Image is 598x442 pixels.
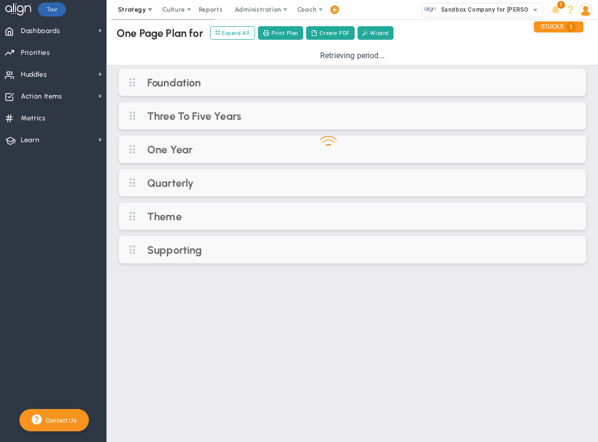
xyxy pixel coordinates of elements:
span: 1 [557,1,565,9]
span: Contact Us [42,417,77,424]
span: Administration [235,6,281,13]
span: Retrieving period... [320,51,385,60]
button: Expand All [210,26,255,40]
img: 53271.Person.photo [579,3,592,16]
span: Sandbox Company for [PERSON_NAME] [436,3,555,16]
span: Metrics [21,108,46,129]
span: Strategy [118,6,146,13]
button: Create PDF [306,26,355,40]
span: Dashboards [21,21,60,41]
button: Wizard [358,26,393,40]
span: select [529,3,543,17]
div: STUCKS [534,21,583,33]
span: Priorities [21,43,50,63]
button: Print Plan [258,26,303,40]
span: Learn [21,130,39,150]
img: 33643.Company.photo [424,3,436,16]
span: Coach [297,6,317,13]
span: Action Items [21,86,62,107]
span: Culture [162,6,185,13]
span: Huddles [21,65,47,85]
span: Expand All [216,29,250,37]
span: 1 [566,22,576,32]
